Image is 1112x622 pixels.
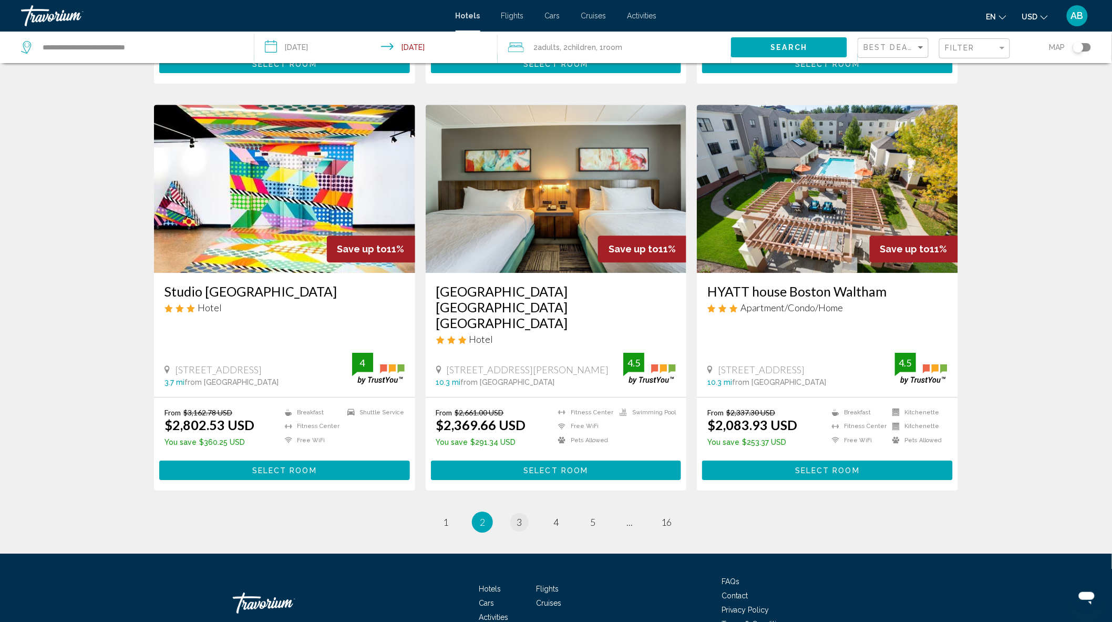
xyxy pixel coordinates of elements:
[431,56,682,68] a: Select Room
[352,356,373,369] div: 4
[469,333,493,345] span: Hotel
[431,54,682,73] button: Select Room
[436,378,461,386] span: 10.3 mi
[443,516,448,528] span: 1
[702,54,953,73] button: Select Room
[895,356,916,369] div: 4.5
[154,512,958,533] ul: Pagination
[581,12,606,20] span: Cruises
[233,587,338,619] a: Travorium
[707,438,739,446] span: You save
[697,105,958,273] img: Hotel image
[986,13,996,21] span: en
[827,436,887,445] li: Free WiFi
[707,302,948,313] div: 3 star Apartment
[164,302,405,313] div: 3 star Hotel
[614,408,676,417] li: Swimming Pool
[426,105,687,273] img: Hotel image
[537,599,562,607] a: Cruises
[795,466,860,475] span: Select Room
[560,40,596,55] span: , 2
[795,59,860,68] span: Select Room
[198,302,222,313] span: Hotel
[986,9,1006,24] button: Change language
[154,105,415,273] a: Hotel image
[553,516,559,528] span: 4
[707,283,948,299] h3: HYATT house Boston Waltham
[479,613,509,621] a: Activities
[479,599,495,607] a: Cars
[164,408,181,417] span: From
[827,408,887,417] li: Breakfast
[436,417,526,433] ins: $2,369.66 USD
[939,38,1010,59] button: Filter
[626,516,633,528] span: ...
[436,408,452,417] span: From
[732,378,826,386] span: from [GEOGRAPHIC_DATA]
[707,417,797,433] ins: $2,083.93 USD
[164,378,184,386] span: 3.7 mi
[498,32,731,63] button: Travelers: 2 adults, 2 children
[447,364,609,375] span: [STREET_ADDRESS][PERSON_NAME]
[702,463,953,475] a: Select Room
[545,12,560,20] span: Cars
[479,585,501,593] span: Hotels
[159,54,410,73] button: Select Room
[164,283,405,299] h3: Studio [GEOGRAPHIC_DATA]
[164,417,254,433] ins: $2,802.53 USD
[252,59,317,68] span: Select Room
[164,438,254,446] p: $360.25 USD
[184,378,279,386] span: from [GEOGRAPHIC_DATA]
[722,606,769,614] a: Privacy Policy
[337,243,387,254] span: Save up to
[722,577,739,586] a: FAQs
[707,378,732,386] span: 10.3 mi
[702,461,953,480] button: Select Room
[887,436,948,445] li: Pets Allowed
[159,463,410,475] a: Select Room
[254,32,498,63] button: Check-in date: Sep 17, 2025 Check-out date: Sep 27, 2025
[863,43,919,52] span: Best Deals
[609,243,658,254] span: Save up to
[501,12,524,20] a: Flights
[603,43,622,52] span: Room
[436,438,526,446] p: $291.34 USD
[623,356,644,369] div: 4.5
[827,422,887,431] li: Fitness Center
[553,422,614,431] li: Free WiFi
[280,408,342,417] li: Breakfast
[456,12,480,20] a: Hotels
[327,236,415,262] div: 11%
[895,353,948,384] img: trustyou-badge.svg
[887,422,948,431] li: Kitchenette
[596,40,622,55] span: , 1
[1022,13,1038,21] span: USD
[707,438,797,446] p: $253.37 USD
[1065,43,1091,52] button: Toggle map
[280,436,342,445] li: Free WiFi
[553,436,614,445] li: Pets Allowed
[164,438,197,446] span: You save
[159,56,410,68] a: Select Room
[1049,40,1065,55] span: Map
[523,59,588,68] span: Select Room
[661,516,672,528] span: 16
[702,56,953,68] a: Select Room
[436,283,676,331] a: [GEOGRAPHIC_DATA] [GEOGRAPHIC_DATA] [GEOGRAPHIC_DATA]
[183,408,232,417] del: $3,162.78 USD
[870,236,958,262] div: 11%
[252,466,317,475] span: Select Room
[880,243,930,254] span: Save up to
[623,353,676,384] img: trustyou-badge.svg
[480,516,485,528] span: 2
[945,44,975,52] span: Filter
[627,12,657,20] a: Activities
